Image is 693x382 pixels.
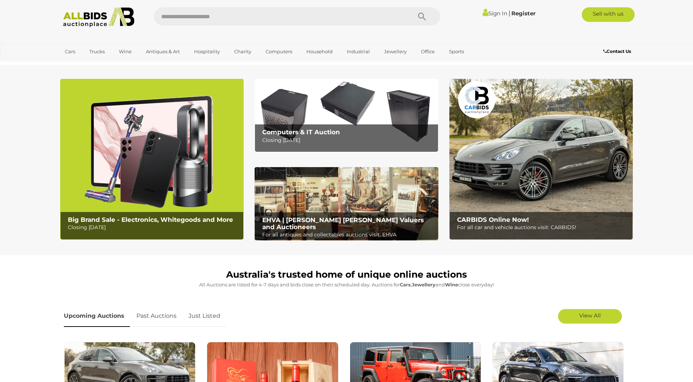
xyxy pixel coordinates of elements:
a: Hospitality [189,46,225,58]
a: Jewellery [379,46,411,58]
a: Cars [60,46,80,58]
img: CARBIDS Online Now! [449,79,633,240]
a: Household [302,46,337,58]
a: Sign In [483,10,507,17]
a: Antiques & Art [141,46,185,58]
img: Computers & IT Auction [255,79,438,152]
p: All Auctions are listed for 4-7 days and bids close on their scheduled day. Auctions for , and cl... [64,281,629,289]
a: Charity [229,46,256,58]
a: [GEOGRAPHIC_DATA] [60,58,121,70]
a: View All [558,309,622,324]
a: Past Auctions [131,305,182,327]
strong: Wine [445,282,458,288]
p: For all antiques and collectables auctions visit: EHVA [262,230,434,239]
a: Computers [261,46,297,58]
p: For all car and vehicle auctions visit: CARBIDS! [457,223,629,232]
a: Big Brand Sale - Electronics, Whitegoods and More Big Brand Sale - Electronics, Whitegoods and Mo... [60,79,244,240]
a: Upcoming Auctions [64,305,130,327]
b: Big Brand Sale - Electronics, Whitegoods and More [68,216,233,223]
a: Office [416,46,440,58]
img: Allbids.com.au [59,7,138,27]
b: Computers & IT Auction [262,128,340,136]
a: Sell with us [582,7,635,22]
a: EHVA | Evans Hastings Valuers and Auctioneers EHVA | [PERSON_NAME] [PERSON_NAME] Valuers and Auct... [255,167,438,241]
b: Contact Us [603,49,631,54]
a: Computers & IT Auction Computers & IT Auction Closing [DATE] [255,79,438,152]
p: Closing [DATE] [68,223,240,232]
h1: Australia's trusted home of unique online auctions [64,270,629,280]
b: EHVA | [PERSON_NAME] [PERSON_NAME] Valuers and Auctioneers [262,216,424,231]
p: Closing [DATE] [262,136,434,145]
img: Big Brand Sale - Electronics, Whitegoods and More [60,79,244,240]
a: Industrial [342,46,375,58]
a: Register [511,10,535,17]
span: View All [579,312,601,319]
strong: Cars [400,282,411,288]
a: Just Listed [183,305,226,327]
a: Contact Us [603,47,633,55]
strong: Jewellery [412,282,435,288]
b: CARBIDS Online Now! [457,216,529,223]
a: Wine [114,46,136,58]
img: EHVA | Evans Hastings Valuers and Auctioneers [255,167,438,241]
button: Search [404,7,440,26]
a: Trucks [85,46,109,58]
span: | [508,9,510,17]
a: Sports [444,46,469,58]
a: CARBIDS Online Now! CARBIDS Online Now! For all car and vehicle auctions visit: CARBIDS! [449,79,633,240]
